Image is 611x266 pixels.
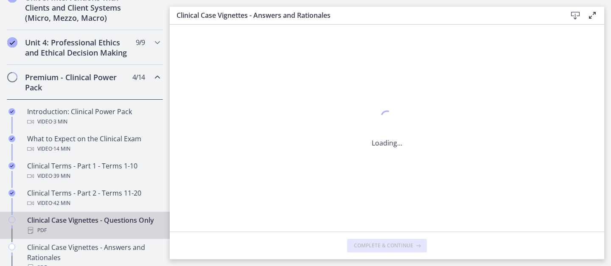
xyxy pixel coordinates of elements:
span: 9 / 9 [136,37,145,48]
div: What to Expect on the Clinical Exam [27,134,160,154]
span: · 14 min [52,144,70,154]
span: · 39 min [52,171,70,181]
span: 4 / 14 [132,72,145,82]
h2: Unit 4: Professional Ethics and Ethical Decision Making [25,37,129,58]
div: PDF [27,225,160,235]
h2: Premium - Clinical Power Pack [25,72,129,92]
i: Completed [8,162,15,169]
div: Clinical Case Vignettes - Questions Only [27,215,160,235]
i: Completed [8,190,15,196]
div: Clinical Terms - Part 2 - Terms 11-20 [27,188,160,208]
span: · 3 min [52,117,67,127]
div: 1 [372,108,402,128]
i: Completed [8,135,15,142]
span: Complete & continue [354,242,413,249]
p: Loading... [372,138,402,148]
i: Completed [8,108,15,115]
div: Video [27,171,160,181]
div: Introduction: Clinical Power Pack [27,106,160,127]
div: Video [27,144,160,154]
div: Video [27,117,160,127]
button: Complete & continue [347,239,427,252]
span: · 42 min [52,198,70,208]
div: Clinical Terms - Part 1 - Terms 1-10 [27,161,160,181]
h3: Clinical Case Vignettes - Answers and Rationales [177,10,553,20]
i: Completed [7,37,17,48]
div: Video [27,198,160,208]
